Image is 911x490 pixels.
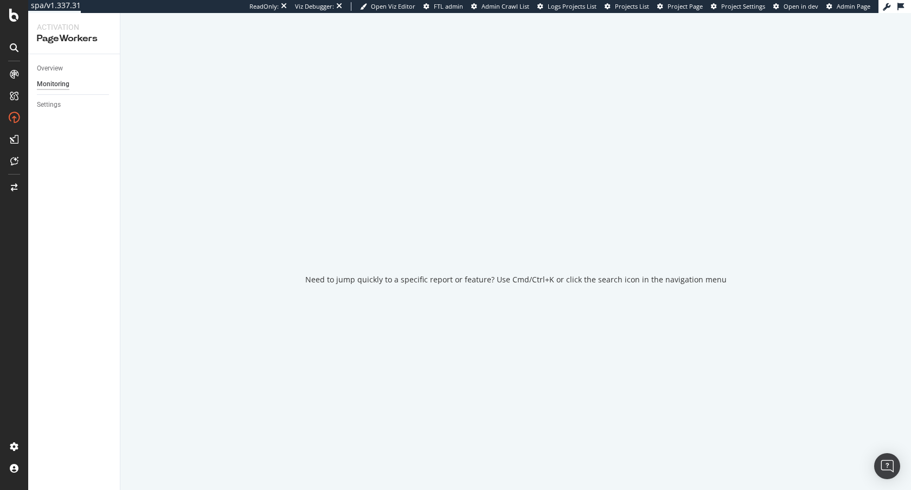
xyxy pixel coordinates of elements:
div: PageWorkers [37,33,111,45]
a: Project Page [657,2,703,11]
span: Admin Page [837,2,870,10]
a: Monitoring [37,79,112,90]
a: Admin Page [826,2,870,11]
div: Settings [37,99,61,111]
span: FTL admin [434,2,463,10]
div: Overview [37,63,63,74]
a: Overview [37,63,112,74]
a: Projects List [605,2,649,11]
div: Activation [37,22,111,33]
div: ReadOnly: [249,2,279,11]
span: Admin Crawl List [482,2,529,10]
span: Project Page [668,2,703,10]
span: Project Settings [721,2,765,10]
a: FTL admin [424,2,463,11]
span: Open in dev [784,2,818,10]
span: Projects List [615,2,649,10]
div: Open Intercom Messenger [874,453,900,479]
a: Admin Crawl List [471,2,529,11]
div: Monitoring [37,79,69,90]
a: Open Viz Editor [360,2,415,11]
div: animation [477,218,555,257]
a: Project Settings [711,2,765,11]
a: Logs Projects List [537,2,596,11]
span: Logs Projects List [548,2,596,10]
div: Viz Debugger: [295,2,334,11]
span: Open Viz Editor [371,2,415,10]
a: Open in dev [773,2,818,11]
div: Need to jump quickly to a specific report or feature? Use Cmd/Ctrl+K or click the search icon in ... [305,274,727,285]
a: Settings [37,99,112,111]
